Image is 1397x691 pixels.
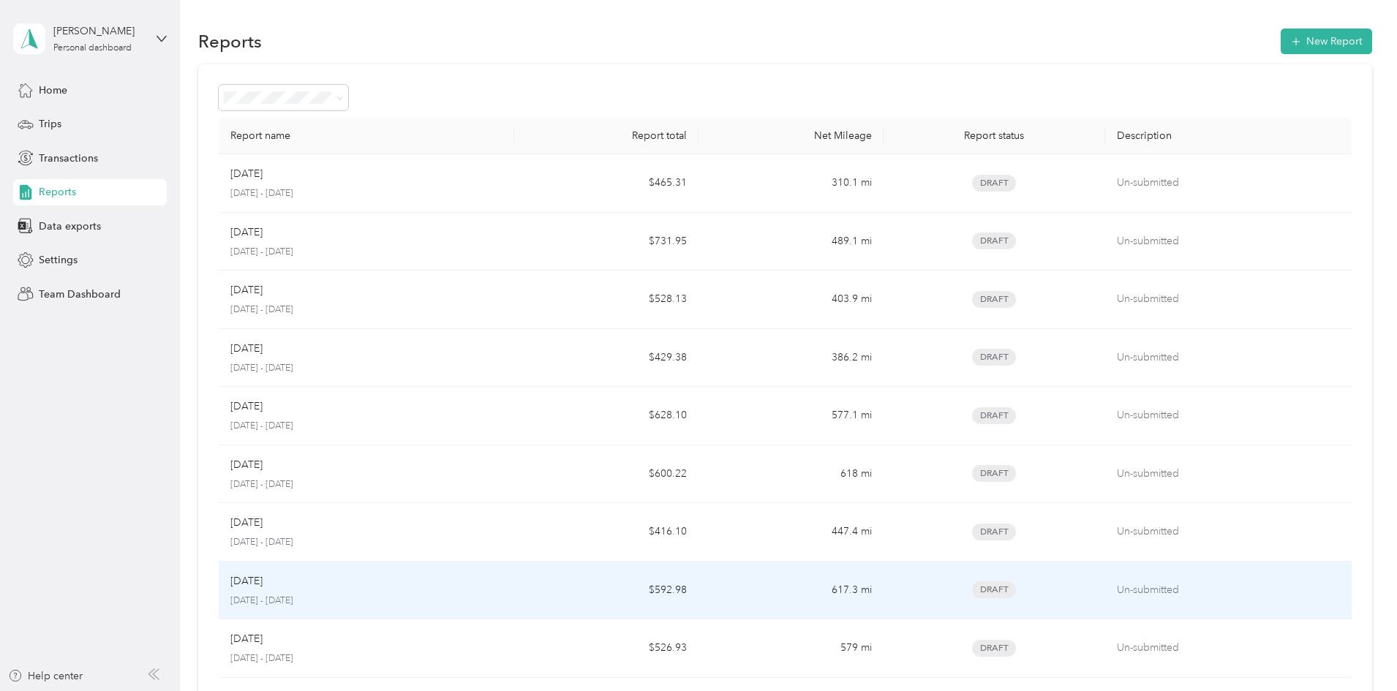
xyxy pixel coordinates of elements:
[1117,524,1340,540] p: Un-submitted
[1281,29,1372,54] button: New Report
[39,184,76,200] span: Reports
[230,246,502,259] p: [DATE] - [DATE]
[698,271,883,329] td: 403.9 mi
[53,44,132,53] div: Personal dashboard
[230,594,502,608] p: [DATE] - [DATE]
[1117,407,1340,423] p: Un-submitted
[698,503,883,562] td: 447.4 mi
[39,287,121,302] span: Team Dashboard
[972,465,1016,482] span: Draft
[1117,233,1340,249] p: Un-submitted
[514,562,698,620] td: $592.98
[1117,640,1340,656] p: Un-submitted
[230,457,263,473] p: [DATE]
[1117,291,1340,307] p: Un-submitted
[972,175,1016,192] span: Draft
[514,213,698,271] td: $731.95
[514,329,698,388] td: $429.38
[972,291,1016,308] span: Draft
[514,445,698,504] td: $600.22
[39,219,101,234] span: Data exports
[230,224,263,241] p: [DATE]
[514,118,698,154] th: Report total
[39,151,98,166] span: Transactions
[514,271,698,329] td: $528.13
[230,631,263,647] p: [DATE]
[1105,118,1352,154] th: Description
[230,573,263,589] p: [DATE]
[514,619,698,678] td: $526.93
[1315,609,1397,691] iframe: Everlance-gr Chat Button Frame
[39,116,61,132] span: Trips
[8,668,83,684] button: Help center
[698,213,883,271] td: 489.1 mi
[698,445,883,504] td: 618 mi
[230,399,263,415] p: [DATE]
[1117,350,1340,366] p: Un-submitted
[1117,466,1340,482] p: Un-submitted
[1117,582,1340,598] p: Un-submitted
[230,420,502,433] p: [DATE] - [DATE]
[514,387,698,445] td: $628.10
[230,341,263,357] p: [DATE]
[698,619,883,678] td: 579 mi
[698,154,883,213] td: 310.1 mi
[972,233,1016,249] span: Draft
[698,329,883,388] td: 386.2 mi
[230,652,502,665] p: [DATE] - [DATE]
[39,252,78,268] span: Settings
[230,362,502,375] p: [DATE] - [DATE]
[972,349,1016,366] span: Draft
[230,166,263,182] p: [DATE]
[219,118,514,154] th: Report name
[972,581,1016,598] span: Draft
[198,34,262,49] h1: Reports
[972,524,1016,540] span: Draft
[972,640,1016,657] span: Draft
[514,503,698,562] td: $416.10
[972,407,1016,424] span: Draft
[230,187,502,200] p: [DATE] - [DATE]
[39,83,67,98] span: Home
[698,118,883,154] th: Net Mileage
[698,387,883,445] td: 577.1 mi
[514,154,698,213] td: $465.31
[230,478,502,491] p: [DATE] - [DATE]
[230,515,263,531] p: [DATE]
[230,282,263,298] p: [DATE]
[698,562,883,620] td: 617.3 mi
[895,129,1093,142] div: Report status
[1117,175,1340,191] p: Un-submitted
[230,303,502,317] p: [DATE] - [DATE]
[53,23,145,39] div: [PERSON_NAME]
[230,536,502,549] p: [DATE] - [DATE]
